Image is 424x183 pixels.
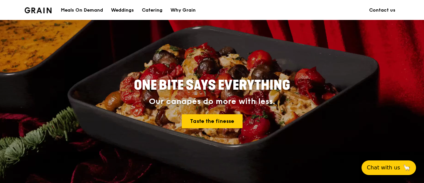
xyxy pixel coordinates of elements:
div: Our canapés do more with less. [92,97,332,106]
div: Why Grain [170,0,196,20]
button: Chat with us🦙 [362,160,416,175]
span: Chat with us [367,164,400,172]
a: Catering [138,0,166,20]
div: Meals On Demand [61,0,103,20]
a: Weddings [107,0,138,20]
img: Grain [25,7,52,13]
a: Taste the finesse [182,114,243,128]
a: Contact us [365,0,399,20]
span: ONE BITE SAYS EVERYTHING [134,77,290,93]
a: Why Grain [166,0,200,20]
div: Catering [142,0,162,20]
span: 🦙 [403,164,411,172]
div: Weddings [111,0,134,20]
